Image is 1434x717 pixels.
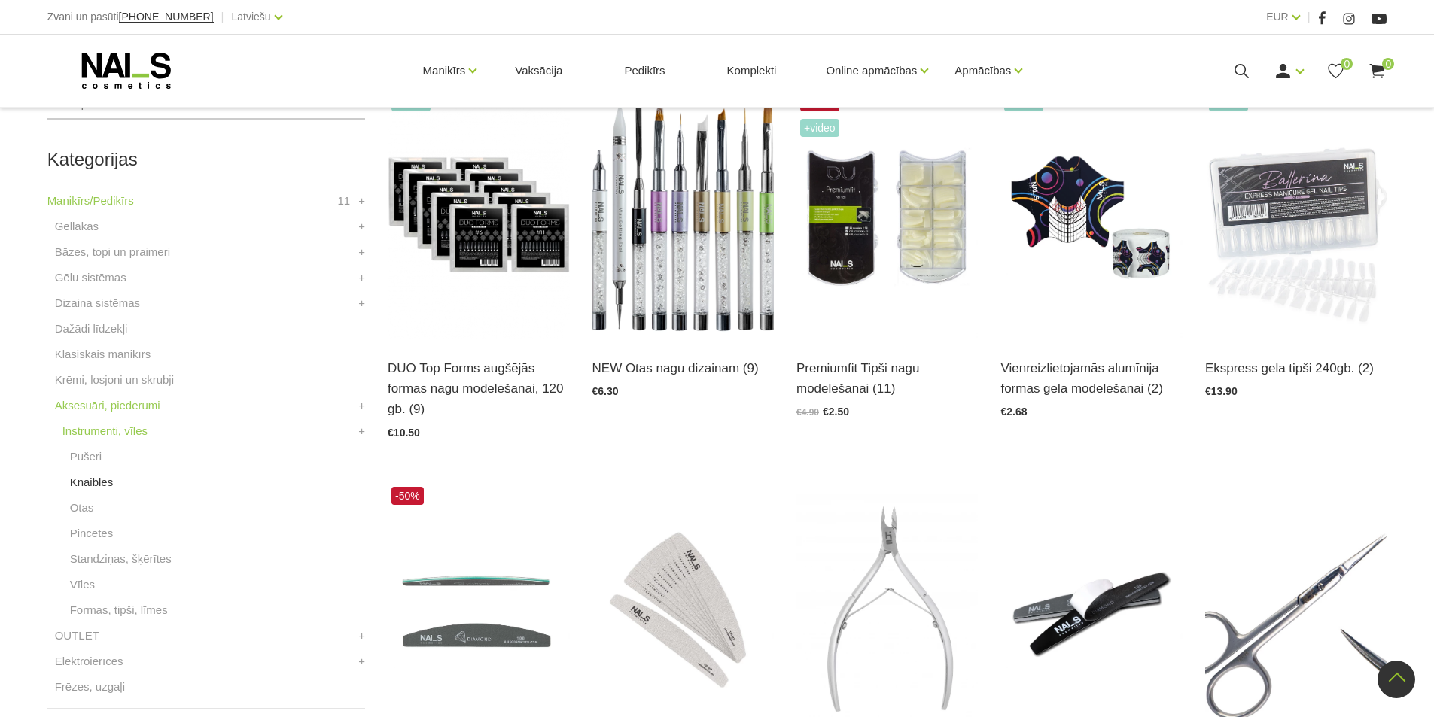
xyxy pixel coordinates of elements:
[423,41,466,101] a: Manikīrs
[70,524,114,542] a: Pincetes
[119,11,214,23] a: [PHONE_NUMBER]
[55,396,160,415] a: Aksesuāri, piederumi
[55,320,128,338] a: Dažādi līdzekļi
[391,487,424,505] span: -50%
[1000,358,1182,399] a: Vienreizlietojamās alumīnija formas gela modelēšanai (2)
[715,35,789,107] a: Komplekti
[62,422,148,440] a: Instrumenti, vīles
[70,448,102,466] a: Pušeri
[503,35,574,107] a: Vaksācija
[55,294,140,312] a: Dizaina sistēmas
[796,407,819,418] span: €4.90
[388,358,569,420] a: DUO Top Forms augšējās formas nagu modelēšanai, 120 gb. (9)
[1308,8,1311,26] span: |
[221,8,224,26] span: |
[358,396,365,415] a: +
[55,243,170,261] a: Bāzes, topi un praimeri
[1382,58,1394,70] span: 0
[358,269,365,287] a: +
[592,358,774,378] a: NEW Otas nagu dizainam (9)
[1368,62,1387,81] a: 0
[612,35,677,107] a: Pedikīrs
[800,119,839,137] span: +Video
[1205,358,1387,378] a: Ekspress gela tipši 240gb. (2)
[796,358,978,399] a: Premiumfit Tipši nagu modelēšanai (11)
[232,8,271,26] a: Latviešu
[358,217,365,235] a: +
[47,8,214,26] div: Zvani un pasūti
[1341,58,1353,70] span: 0
[1205,90,1387,339] img: Ekpress gela tipši pieaudzēšanai 240 gab.Gela nagu pieaudzēšana vēl nekad nav bijusi tik vienkārš...
[55,217,99,235] a: Gēllakas
[358,627,365,645] a: +
[358,652,365,670] a: +
[55,269,126,287] a: Gēlu sistēmas
[358,192,365,210] a: +
[55,678,125,696] a: Frēzes, uzgaļi
[388,427,420,439] span: €10.50
[826,41,917,101] a: Online apmācības
[358,243,365,261] a: +
[70,550,172,568] a: Standziņas, šķērītes
[1000,90,1182,339] img: Īpaši noturīgas modelēšanas formas, kas maksimāli atvieglo meistara darbu. Izcili cietas, maksimā...
[70,576,95,594] a: Vīles
[796,90,978,339] img: Plānas, elastīgas formas. To īpašā forma sniedz iespēju modelēt nagus ar paralēlām sānu malām, kā...
[358,422,365,440] a: +
[954,41,1011,101] a: Apmācības
[70,499,94,517] a: Otas
[388,90,569,339] img: #1 • Mazs(S) sāna arkas izliekums, normāls/vidējs C izliekums, garā forma • Piemērota standarta n...
[337,192,350,210] span: 11
[70,473,114,491] a: Knaibles
[70,601,168,619] a: Formas, tipši, līmes
[55,652,123,670] a: Elektroierīces
[1205,385,1238,397] span: €13.90
[47,192,134,210] a: Manikīrs/Pedikīrs
[55,627,99,645] a: OUTLET
[1326,62,1345,81] a: 0
[358,294,365,312] a: +
[55,345,151,363] a: Klasiskais manikīrs
[47,150,365,169] h2: Kategorijas
[592,385,619,397] span: €6.30
[1266,8,1289,26] a: EUR
[592,90,774,339] img: Dažāda veida dizaina otas:- Art Magnetics tools- Spatula Tool- Fork Brush #6- Art U Slant- Oval #...
[1000,406,1027,418] span: €2.68
[823,406,849,418] span: €2.50
[55,371,174,389] a: Krēmi, losjoni un skrubji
